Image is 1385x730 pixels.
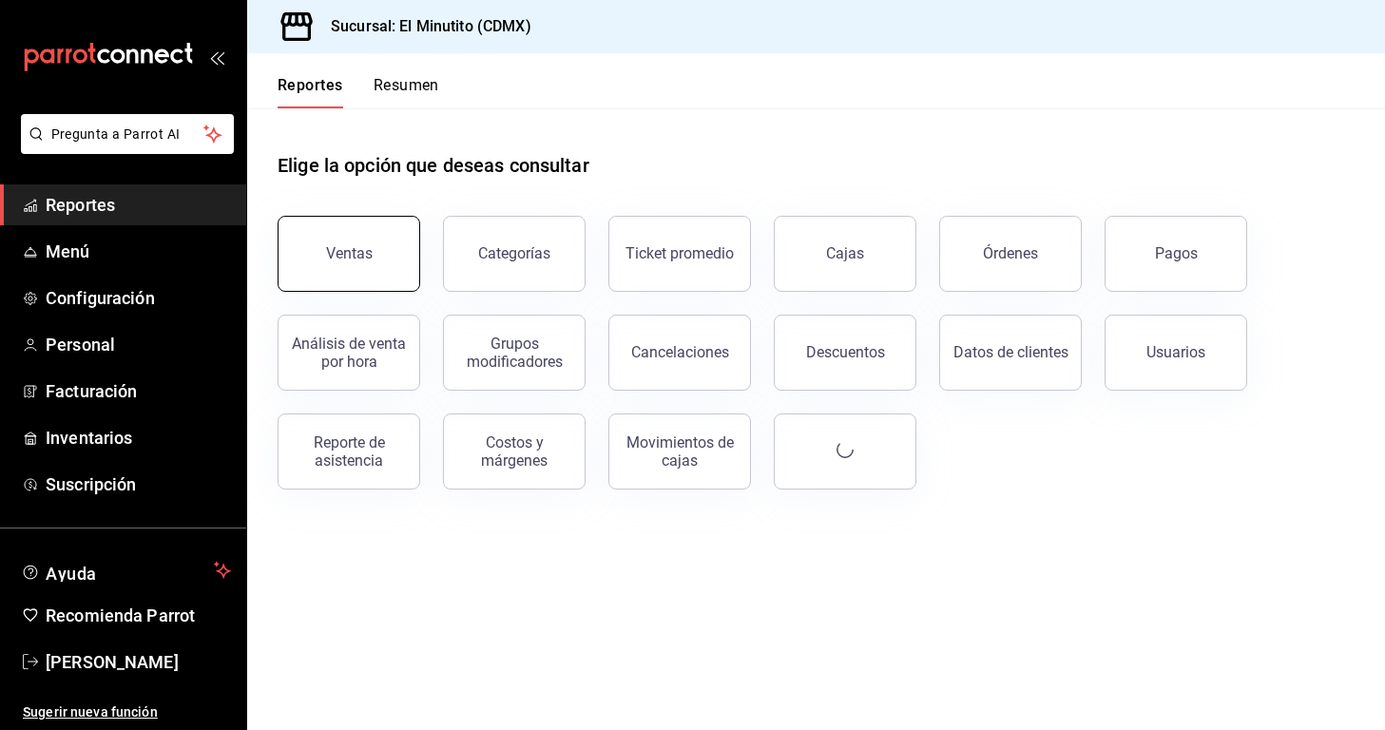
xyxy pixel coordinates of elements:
span: Facturación [46,378,231,404]
button: Datos de clientes [939,315,1082,391]
button: Cancelaciones [608,315,751,391]
div: Cajas [826,242,865,265]
button: Movimientos de cajas [608,413,751,490]
div: Análisis de venta por hora [290,335,408,371]
div: Movimientos de cajas [621,433,739,470]
div: Descuentos [806,343,885,361]
button: Resumen [374,76,439,108]
span: Sugerir nueva función [23,702,231,722]
button: Reporte de asistencia [278,413,420,490]
span: Pregunta a Parrot AI [51,125,204,144]
div: navigation tabs [278,76,439,108]
span: Reportes [46,192,231,218]
button: Grupos modificadores [443,315,586,391]
div: Datos de clientes [953,343,1068,361]
div: Usuarios [1146,343,1205,361]
a: Cajas [774,216,916,292]
div: Cancelaciones [631,343,729,361]
button: Descuentos [774,315,916,391]
button: Usuarios [1105,315,1247,391]
div: Categorías [478,244,550,262]
span: Suscripción [46,471,231,497]
button: Órdenes [939,216,1082,292]
div: Ticket promedio [625,244,734,262]
button: Ventas [278,216,420,292]
h1: Elige la opción que deseas consultar [278,151,589,180]
span: Menú [46,239,231,264]
button: Reportes [278,76,343,108]
div: Órdenes [983,244,1038,262]
span: [PERSON_NAME] [46,649,231,675]
span: Recomienda Parrot [46,603,231,628]
button: Pregunta a Parrot AI [21,114,234,154]
h3: Sucursal: El Minutito (CDMX) [316,15,531,38]
span: Configuración [46,285,231,311]
div: Grupos modificadores [455,335,573,371]
a: Pregunta a Parrot AI [13,138,234,158]
button: Categorías [443,216,586,292]
span: Inventarios [46,425,231,451]
button: Pagos [1105,216,1247,292]
button: Análisis de venta por hora [278,315,420,391]
span: Personal [46,332,231,357]
button: open_drawer_menu [209,49,224,65]
div: Pagos [1155,244,1198,262]
span: Ayuda [46,559,206,582]
button: Ticket promedio [608,216,751,292]
div: Costos y márgenes [455,433,573,470]
div: Reporte de asistencia [290,433,408,470]
div: Ventas [326,244,373,262]
button: Costos y márgenes [443,413,586,490]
